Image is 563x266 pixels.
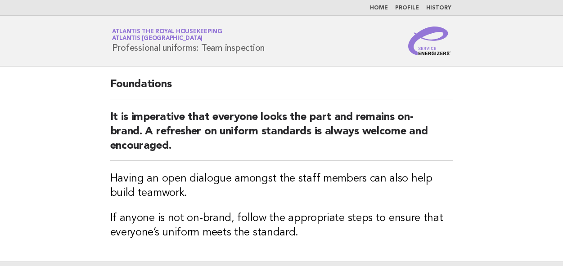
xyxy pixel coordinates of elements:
h1: Professional uniforms: Team inspection [112,29,265,53]
a: Profile [395,5,419,11]
h2: Foundations [110,77,453,99]
a: Home [370,5,388,11]
a: History [426,5,451,11]
a: Atlantis the Royal HousekeepingAtlantis [GEOGRAPHIC_DATA] [112,29,222,41]
h2: It is imperative that everyone looks the part and remains on-brand. A refresher on uniform standa... [110,110,453,161]
h3: Having an open dialogue amongst the staff members can also help build teamwork. [110,172,453,200]
h3: If anyone is not on-brand, follow the appropriate steps to ensure that everyone’s uniform meets t... [110,211,453,240]
img: Service Energizers [408,27,451,55]
span: Atlantis [GEOGRAPHIC_DATA] [112,36,203,42]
